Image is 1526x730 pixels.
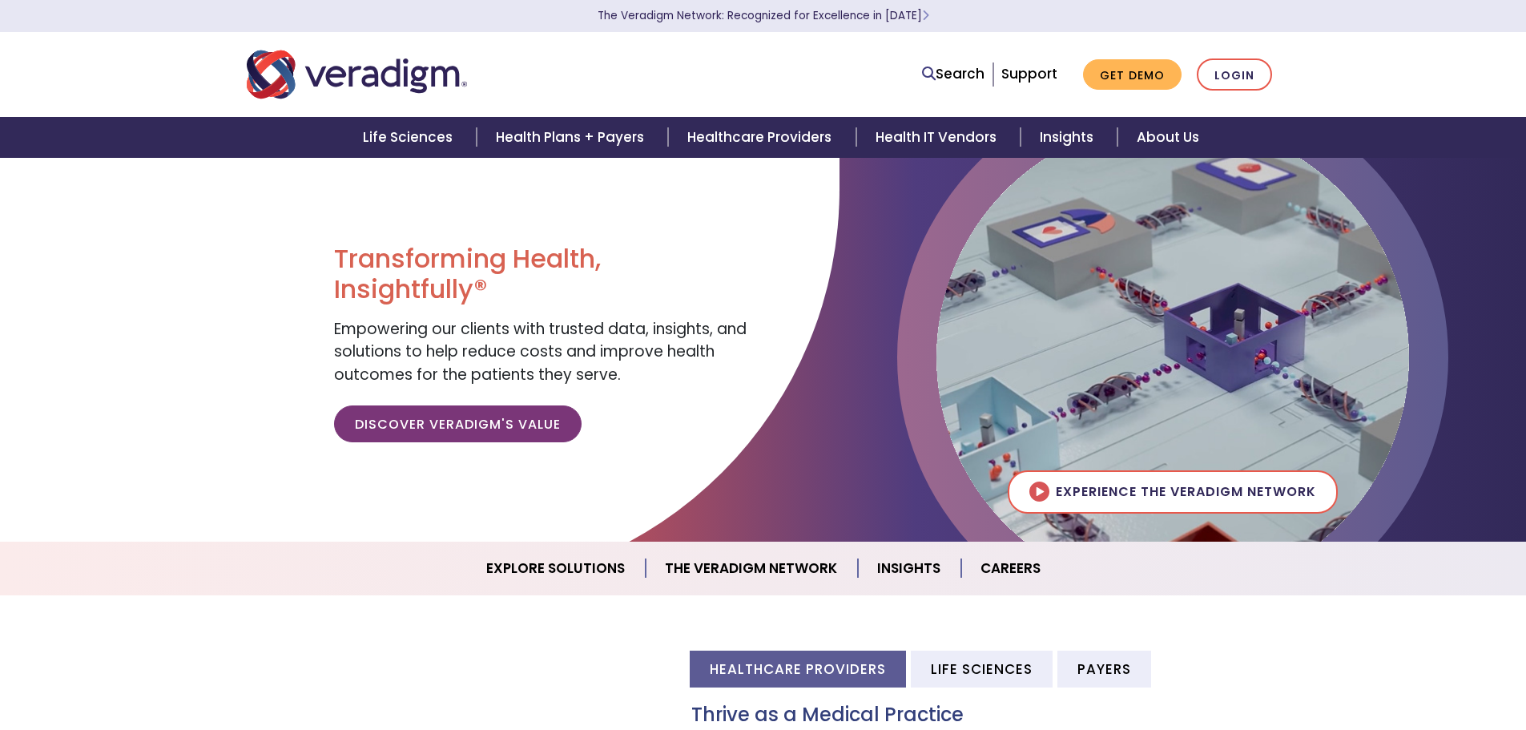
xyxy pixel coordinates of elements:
[668,117,856,158] a: Healthcare Providers
[922,63,984,85] a: Search
[856,117,1021,158] a: Health IT Vendors
[922,8,929,23] span: Learn More
[598,8,929,23] a: The Veradigm Network: Recognized for Excellence in [DATE]Learn More
[344,117,477,158] a: Life Sciences
[911,651,1053,687] li: Life Sciences
[1197,58,1272,91] a: Login
[334,318,747,385] span: Empowering our clients with trusted data, insights, and solutions to help reduce costs and improv...
[858,548,961,589] a: Insights
[646,548,858,589] a: The Veradigm Network
[1117,117,1218,158] a: About Us
[1021,117,1117,158] a: Insights
[1057,651,1151,687] li: Payers
[477,117,668,158] a: Health Plans + Payers
[334,244,751,305] h1: Transforming Health, Insightfully®
[690,651,906,687] li: Healthcare Providers
[247,48,467,101] img: Veradigm logo
[961,548,1060,589] a: Careers
[334,405,582,442] a: Discover Veradigm's Value
[467,548,646,589] a: Explore Solutions
[1001,64,1057,83] a: Support
[1083,59,1182,91] a: Get Demo
[691,704,1280,727] h3: Thrive as a Medical Practice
